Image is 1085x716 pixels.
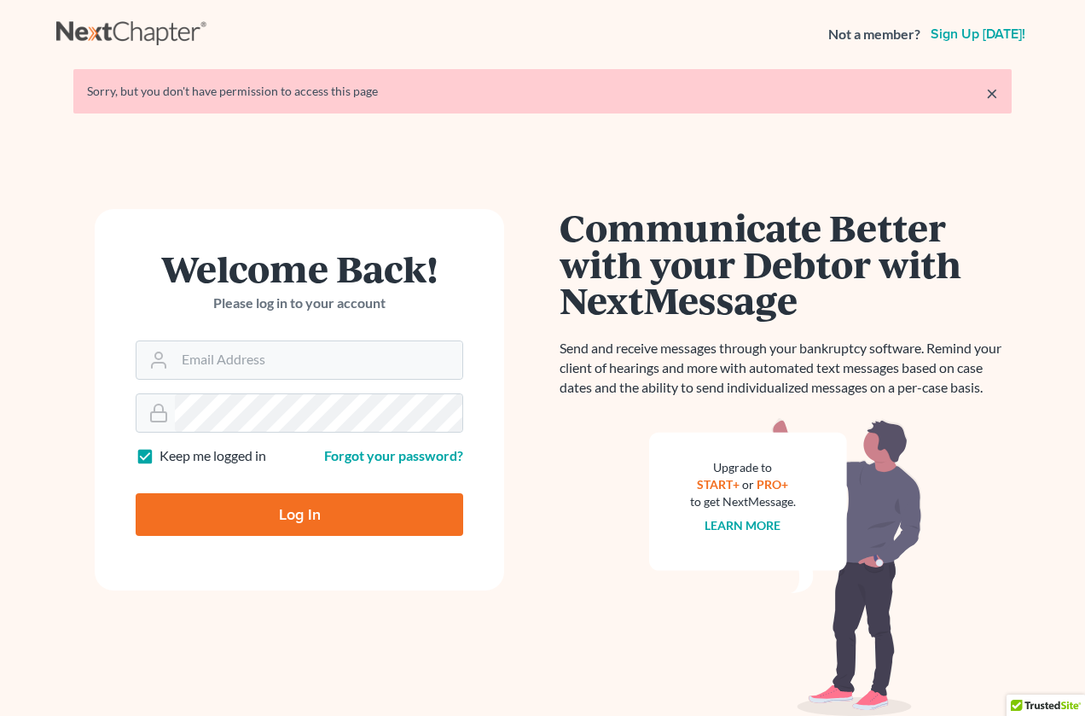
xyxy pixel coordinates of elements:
label: Keep me logged in [160,446,266,466]
a: PRO+ [757,477,789,492]
a: Forgot your password? [324,447,463,463]
div: Upgrade to [690,459,796,476]
a: Learn more [705,518,781,533]
div: Sorry, but you don't have permission to access this page [87,83,998,100]
h1: Communicate Better with your Debtor with NextMessage [560,209,1012,318]
a: Sign up [DATE]! [927,27,1029,41]
a: START+ [698,477,740,492]
input: Log In [136,493,463,536]
span: or [743,477,755,492]
h1: Welcome Back! [136,250,463,287]
a: × [986,83,998,103]
strong: Not a member? [828,25,920,44]
p: Send and receive messages through your bankruptcy software. Remind your client of hearings and mo... [560,339,1012,398]
div: to get NextMessage. [690,493,796,510]
p: Please log in to your account [136,294,463,313]
input: Email Address [175,341,462,379]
